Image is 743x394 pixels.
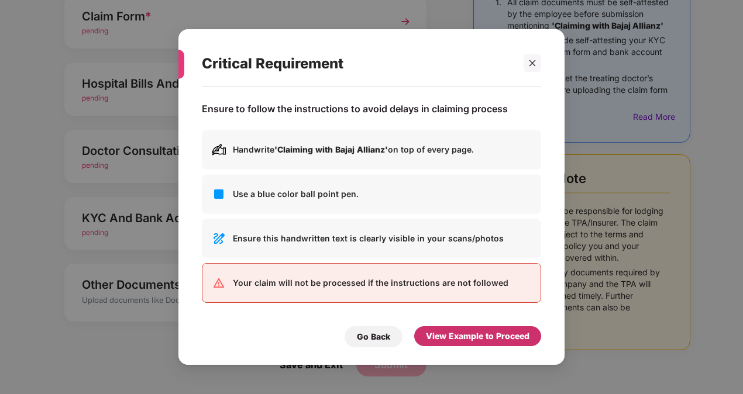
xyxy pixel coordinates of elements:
p: Use a blue color ball point pen. [233,188,531,201]
img: svg+xml;base64,PHN2ZyB3aWR0aD0iMjQiIGhlaWdodD0iMjQiIHZpZXdCb3g9IjAgMCAyNCAyNCIgZmlsbD0ibm9uZSIgeG... [212,187,226,201]
div: Go Back [357,330,390,343]
b: 'Claiming with Bajaj Allianz' [274,144,388,154]
img: svg+xml;base64,PHN2ZyB3aWR0aD0iMjQiIGhlaWdodD0iMjQiIHZpZXdCb3g9IjAgMCAyNCAyNCIgZmlsbD0ibm9uZSIgeG... [212,231,226,246]
img: svg+xml;base64,PHN2ZyB3aWR0aD0iMjQiIGhlaWdodD0iMjQiIHZpZXdCb3g9IjAgMCAyNCAyNCIgZmlsbD0ibm9uZSIgeG... [212,276,226,290]
div: Critical Requirement [202,41,513,87]
p: Handwrite on top of every page. [233,143,531,156]
p: Your claim will not be processed if the instructions are not followed [233,277,531,289]
div: View Example to Proceed [426,330,529,343]
span: close [528,59,536,67]
p: Ensure this handwritten text is clearly visible in your scans/photos [233,232,531,245]
img: svg+xml;base64,PHN2ZyB3aWR0aD0iMjAiIGhlaWdodD0iMjAiIHZpZXdCb3g9IjAgMCAyMCAyMCIgZmlsbD0ibm9uZSIgeG... [212,143,226,157]
p: Ensure to follow the instructions to avoid delays in claiming process [202,103,508,115]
